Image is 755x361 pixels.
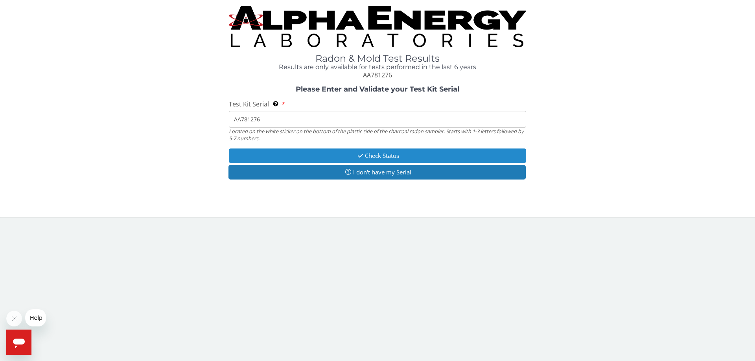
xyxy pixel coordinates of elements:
h1: Radon & Mold Test Results [229,53,526,64]
span: Test Kit Serial [229,100,269,108]
strong: Please Enter and Validate your Test Kit Serial [296,85,459,93]
img: TightCrop.jpg [229,6,526,47]
iframe: Close message [6,311,22,326]
iframe: Button to launch messaging window [6,330,31,355]
button: Check Status [229,148,526,163]
iframe: Message from company [25,309,46,326]
span: AA781276 [363,71,392,79]
button: I don't have my Serial [228,165,526,180]
div: Located on the white sticker on the bottom of the plastic side of the charcoal radon sampler. Sta... [229,128,526,142]
h4: Results are only available for tests performed in the last 6 years [229,64,526,71]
